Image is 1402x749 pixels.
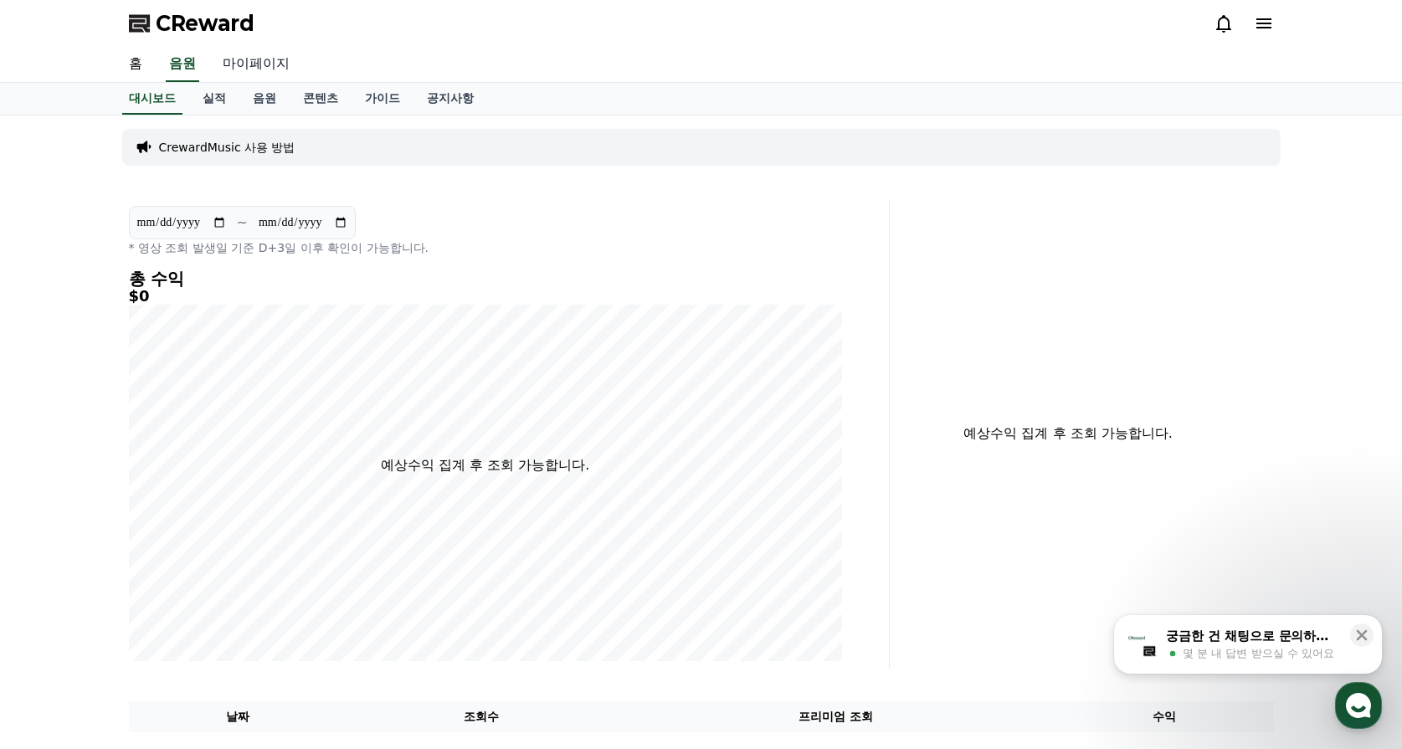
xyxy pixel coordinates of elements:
a: 음원 [239,83,290,115]
a: 홈 [5,531,110,572]
a: 대시보드 [122,83,182,115]
a: 음원 [166,47,199,82]
a: 대화 [110,531,216,572]
p: 예상수익 집계 후 조회 가능합니다. [903,423,1234,444]
h4: 총 수익 [129,269,842,288]
a: 공지사항 [413,83,487,115]
a: 콘텐츠 [290,83,352,115]
a: 홈 [116,47,156,82]
a: 설정 [216,531,321,572]
p: * 영상 조회 발생일 기준 D+3일 이후 확인이 가능합니다. [129,239,842,256]
th: 날짜 [129,701,347,732]
p: ~ [237,213,248,233]
p: 예상수익 집계 후 조회 가능합니다. [381,455,589,475]
th: 조회수 [347,701,615,732]
span: 설정 [259,556,279,569]
span: 대화 [153,557,173,570]
a: 마이페이지 [209,47,303,82]
a: CrewardMusic 사용 방법 [159,139,295,156]
th: 프리미엄 조회 [616,701,1055,732]
a: 가이드 [352,83,413,115]
th: 수익 [1055,701,1274,732]
span: 홈 [53,556,63,569]
a: CReward [129,10,254,37]
span: CReward [156,10,254,37]
a: 실적 [189,83,239,115]
h5: $0 [129,288,842,305]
